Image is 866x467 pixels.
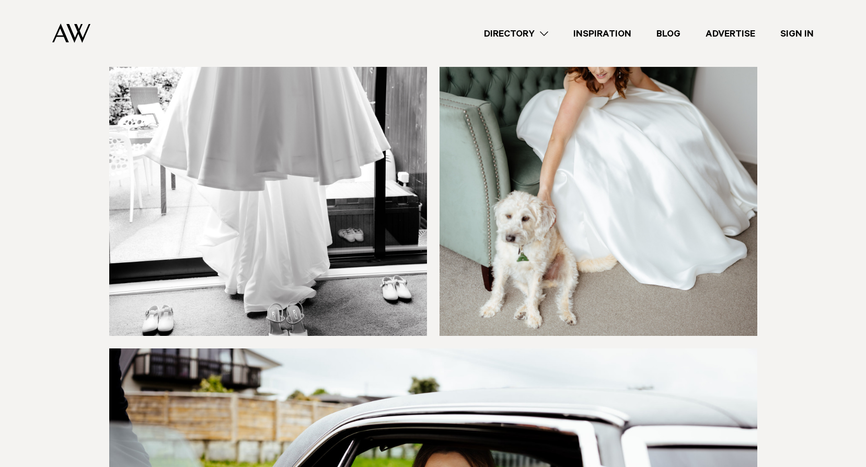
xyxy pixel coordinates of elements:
[52,24,90,43] img: Auckland Weddings Logo
[471,27,561,41] a: Directory
[768,27,826,41] a: Sign In
[693,27,768,41] a: Advertise
[561,27,644,41] a: Inspiration
[644,27,693,41] a: Blog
